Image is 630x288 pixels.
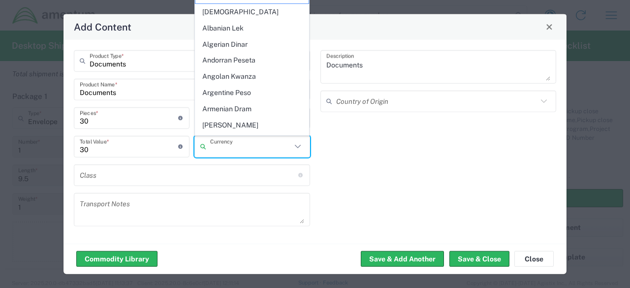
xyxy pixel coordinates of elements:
h4: Add Content [74,20,131,34]
button: Save & Add Another [361,251,444,267]
span: Andorran Peseta [195,53,309,68]
span: [PERSON_NAME] [195,118,309,133]
button: Close [542,20,556,33]
button: Close [514,251,554,267]
span: [DEMOGRAPHIC_DATA] [195,4,309,20]
span: Argentine Peso [195,85,309,100]
button: Commodity Library [76,251,157,267]
span: Armenian Dram [195,101,309,117]
span: Australian Dollar [195,133,309,149]
span: Algerian Dinar [195,37,309,52]
span: Albanian Lek [195,21,309,36]
button: Save & Close [449,251,509,267]
span: Angolan Kwanza [195,69,309,84]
